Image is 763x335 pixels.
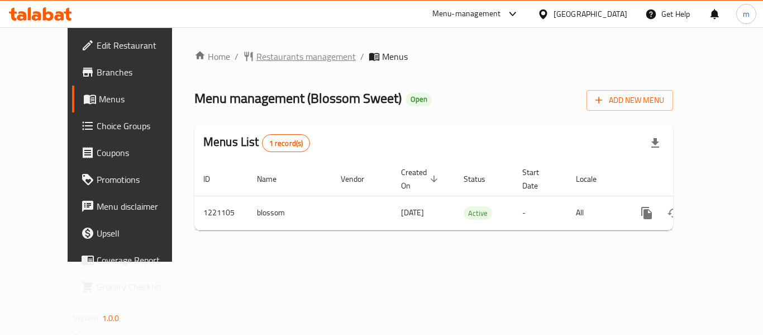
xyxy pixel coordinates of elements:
[97,146,186,159] span: Coupons
[73,311,101,325] span: Version:
[660,200,687,227] button: Change Status
[382,50,408,63] span: Menus
[406,93,432,106] div: Open
[576,172,611,186] span: Locale
[97,280,186,294] span: Grocery Checklist
[194,50,673,63] nav: breadcrumb
[72,247,195,273] a: Coverage Report
[522,166,554,192] span: Start Date
[464,172,500,186] span: Status
[257,172,291,186] span: Name
[99,92,186,106] span: Menus
[256,50,356,63] span: Restaurants management
[642,130,669,157] div: Export file
[595,93,664,107] span: Add New Menu
[102,311,120,325] span: 1.0.0
[194,86,402,111] span: Menu management ( Blossom Sweet )
[97,173,186,186] span: Promotions
[72,112,195,139] a: Choice Groups
[464,206,492,220] div: Active
[203,134,310,152] h2: Menus List
[72,193,195,220] a: Menu disclaimer
[72,59,195,86] a: Branches
[567,196,624,230] td: All
[743,8,750,20] span: m
[72,139,195,166] a: Coupons
[513,196,567,230] td: -
[406,95,432,104] span: Open
[243,50,356,63] a: Restaurants management
[586,90,673,111] button: Add New Menu
[401,166,441,192] span: Created On
[262,134,311,152] div: Total records count
[97,200,186,213] span: Menu disclaimer
[194,196,248,230] td: 1221105
[248,196,332,230] td: blossom
[97,227,186,240] span: Upsell
[624,162,750,196] th: Actions
[464,207,492,220] span: Active
[97,39,186,52] span: Edit Restaurant
[97,253,186,267] span: Coverage Report
[72,220,195,247] a: Upsell
[263,138,310,149] span: 1 record(s)
[97,65,186,79] span: Branches
[72,273,195,300] a: Grocery Checklist
[194,162,750,230] table: enhanced table
[432,7,501,21] div: Menu-management
[194,50,230,63] a: Home
[633,200,660,227] button: more
[203,172,225,186] span: ID
[72,166,195,193] a: Promotions
[72,86,195,112] a: Menus
[72,32,195,59] a: Edit Restaurant
[97,119,186,133] span: Choice Groups
[360,50,364,63] li: /
[554,8,627,20] div: [GEOGRAPHIC_DATA]
[401,205,424,220] span: [DATE]
[341,172,379,186] span: Vendor
[235,50,239,63] li: /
